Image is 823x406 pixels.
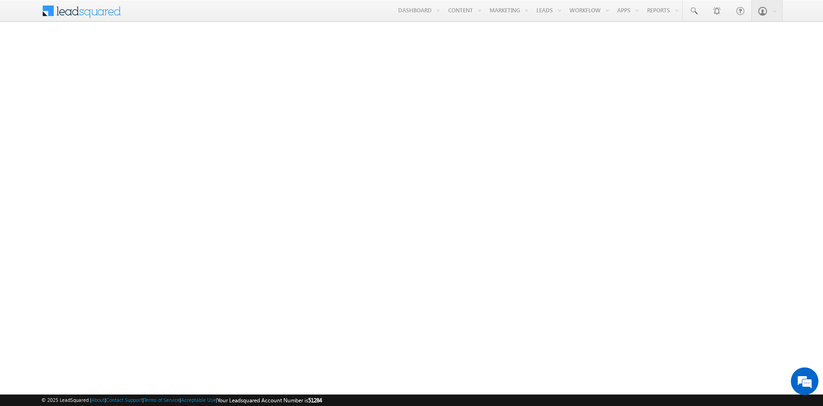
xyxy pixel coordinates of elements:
span: © 2025 LeadSquared | | | | | [41,396,322,405]
a: Contact Support [106,397,142,403]
a: Terms of Service [144,397,180,403]
a: About [91,397,105,403]
span: 51284 [308,397,322,404]
a: Acceptable Use [181,397,216,403]
span: Your Leadsquared Account Number is [217,397,322,404]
